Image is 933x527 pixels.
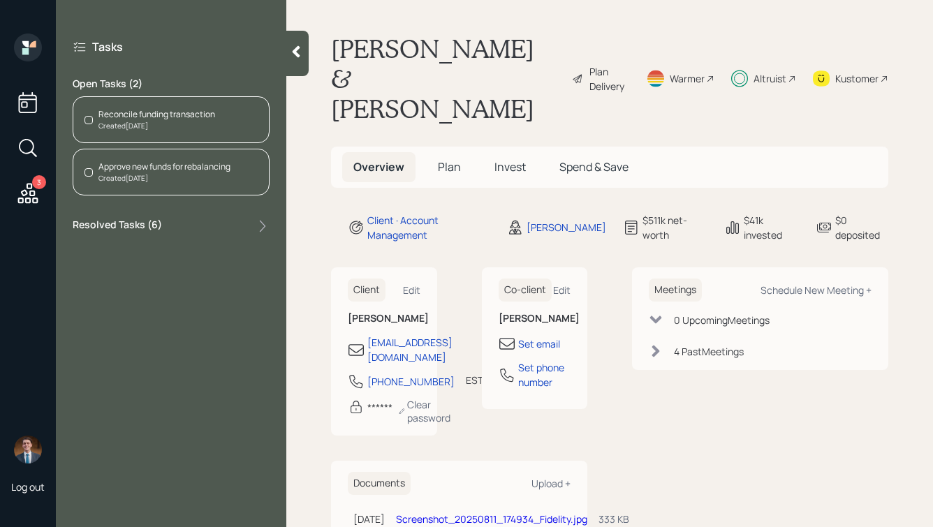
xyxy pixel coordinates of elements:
[674,313,770,327] div: 0 Upcoming Meeting s
[403,283,420,297] div: Edit
[518,360,571,389] div: Set phone number
[353,512,385,526] div: [DATE]
[438,159,461,175] span: Plan
[761,283,872,297] div: Schedule New Meeting +
[670,71,705,86] div: Warmer
[353,159,404,175] span: Overview
[348,279,385,302] h6: Client
[98,161,230,173] div: Approve new funds for rebalancing
[642,213,707,242] div: $511k net-worth
[73,77,270,91] label: Open Tasks ( 2 )
[499,313,571,325] h6: [PERSON_NAME]
[98,173,230,184] div: Created [DATE]
[32,175,46,189] div: 3
[835,213,888,242] div: $0 deposited
[499,279,552,302] h6: Co-client
[598,512,629,526] div: 333 KB
[531,477,571,490] div: Upload +
[527,220,606,235] div: [PERSON_NAME]
[348,472,411,495] h6: Documents
[98,121,215,131] div: Created [DATE]
[649,279,702,302] h6: Meetings
[98,108,215,121] div: Reconcile funding transaction
[14,436,42,463] img: hunter_neumayer.jpg
[553,283,571,297] div: Edit
[331,34,561,124] h1: [PERSON_NAME] & [PERSON_NAME]
[367,213,490,242] div: Client · Account Management
[835,71,879,86] div: Kustomer
[589,64,629,94] div: Plan Delivery
[466,373,483,387] div: EST
[11,480,45,493] div: Log out
[559,159,629,175] span: Spend & Save
[92,39,123,54] label: Tasks
[518,336,560,351] div: Set email
[367,335,453,364] div: [EMAIL_ADDRESS][DOMAIN_NAME]
[396,512,587,526] a: Screenshot_20250811_174934_Fidelity.jpg
[73,218,162,235] label: Resolved Tasks ( 6 )
[367,374,455,389] div: [PHONE_NUMBER]
[674,344,744,359] div: 4 Past Meeting s
[494,159,526,175] span: Invest
[398,398,454,424] div: Clear password
[744,213,798,242] div: $41k invested
[754,71,786,86] div: Altruist
[348,313,420,325] h6: [PERSON_NAME]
